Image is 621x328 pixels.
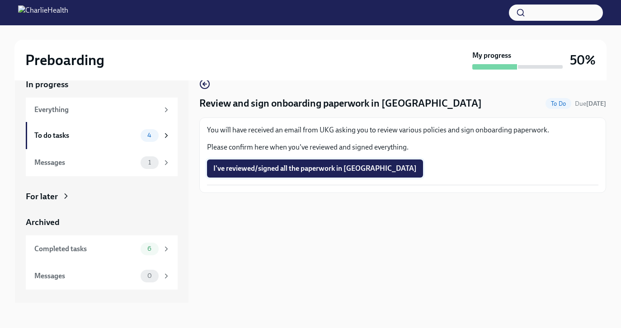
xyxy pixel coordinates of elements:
[26,98,178,122] a: Everything
[207,159,423,178] button: I've reviewed/signed all the paperwork in [GEOGRAPHIC_DATA]
[26,235,178,262] a: Completed tasks6
[586,100,606,108] strong: [DATE]
[546,100,571,107] span: To Do
[142,272,157,279] span: 0
[26,216,178,228] a: Archived
[34,131,137,141] div: To do tasks
[213,164,417,173] span: I've reviewed/signed all the paperwork in [GEOGRAPHIC_DATA]
[26,122,178,149] a: To do tasks4
[25,51,104,69] h2: Preboarding
[26,79,178,90] a: In progress
[26,191,58,202] div: For later
[18,5,68,20] img: CharlieHealth
[34,158,137,168] div: Messages
[142,245,157,252] span: 6
[34,244,137,254] div: Completed tasks
[570,52,596,68] h3: 50%
[26,262,178,290] a: Messages0
[207,142,598,152] p: Please confirm here when you've reviewed and signed everything.
[199,97,482,110] h4: Review and sign onboarding paperwork in [GEOGRAPHIC_DATA]
[143,159,156,166] span: 1
[207,125,598,135] p: You will have received an email from UKG asking you to review various policies and sign onboardin...
[34,271,137,281] div: Messages
[26,191,178,202] a: For later
[472,51,511,61] strong: My progress
[26,149,178,176] a: Messages1
[34,105,159,115] div: Everything
[575,99,606,108] span: October 2nd, 2025 08:00
[575,100,606,108] span: Due
[142,132,157,139] span: 4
